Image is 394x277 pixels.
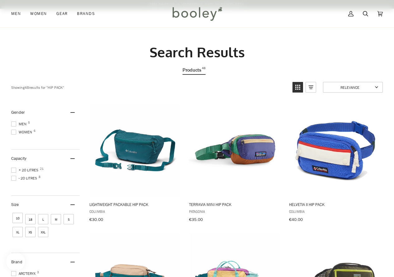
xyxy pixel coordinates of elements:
[39,175,40,179] span: 8
[202,66,206,74] span: 48
[11,155,26,161] span: Capacity
[88,103,182,224] a: Lightweight Packable Hip Pack
[11,129,34,135] span: Women
[11,271,37,276] span: Arc'teryx
[11,202,19,208] span: Size
[327,84,373,90] span: Relevance
[88,103,182,197] img: Columbia Lightweight Packable Hip Pack River Blue - Booley Galway
[11,82,288,93] div: Showing results for " "
[289,209,381,214] span: Columbia
[11,175,39,181] span: - 20 Litres
[189,209,281,214] span: Patagonia
[89,209,181,214] span: Columbia
[89,202,181,207] span: Lightweight Packable Hip Pack
[25,214,36,224] span: Size: 18
[89,217,103,222] span: €30.00
[189,202,281,207] span: Terravia Mini Hip Pack
[170,5,224,23] img: Booley
[289,202,381,207] span: Helvetia II Hip Pack
[28,121,30,124] span: 5
[37,271,39,274] span: 3
[323,82,383,93] a: Sort options
[25,227,36,237] span: Size: XS
[6,252,25,271] iframe: Button to open loyalty program pop-up
[38,227,48,237] span: Size: XXL
[12,213,23,223] span: Size: 10
[38,214,48,224] span: Size: L
[77,11,95,17] span: Brands
[188,103,282,224] a: Terravia Mini Hip Pack
[11,11,21,17] span: Men
[292,82,303,93] a: View grid mode
[11,121,28,127] span: Men
[183,66,206,75] a: View Products Tab
[289,217,303,222] span: €40.00
[12,227,23,237] span: Size: XL
[40,167,44,170] span: 21
[25,84,29,90] b: 48
[11,167,40,173] span: + 20 Litres
[34,129,36,132] span: 6
[288,103,382,224] a: Helvetia II Hip Pack
[64,214,74,224] span: Size: S
[30,11,47,17] span: Women
[188,103,282,197] img: Patagonia Terravia Mini Hip Pack Solstice Purple - Booley Galway
[189,217,203,222] span: €35.00
[11,44,383,61] h2: Search Results
[51,214,61,224] span: Size: M
[11,109,25,115] span: Gender
[306,82,316,93] a: View list mode
[56,11,68,17] span: Gear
